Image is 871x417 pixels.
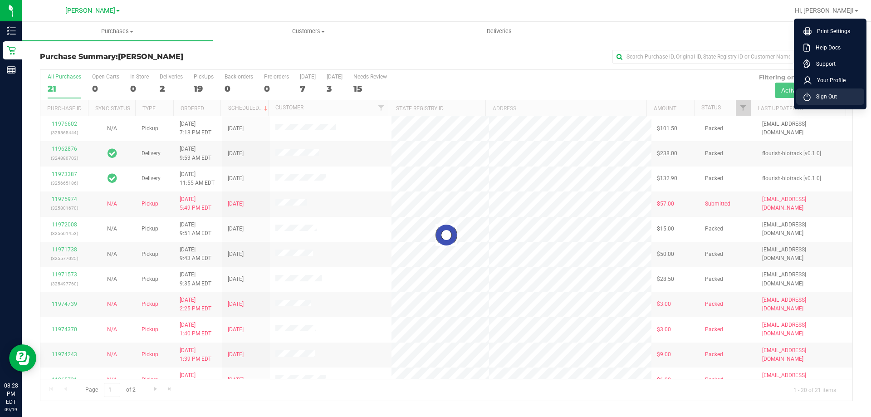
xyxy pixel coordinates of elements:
[796,88,864,105] li: Sign Out
[7,26,16,35] inline-svg: Inventory
[4,382,18,406] p: 08:28 PM EDT
[65,7,115,15] span: [PERSON_NAME]
[811,92,837,101] span: Sign Out
[4,406,18,413] p: 09/19
[475,27,524,35] span: Deliveries
[812,27,850,36] span: Print Settings
[213,27,403,35] span: Customers
[812,76,846,85] span: Your Profile
[803,59,861,69] a: Support
[612,50,794,64] input: Search Purchase ID, Original ID, State Registry ID or Customer Name...
[795,7,854,14] span: Hi, [PERSON_NAME]!
[40,53,311,61] h3: Purchase Summary:
[7,46,16,55] inline-svg: Retail
[811,59,836,69] span: Support
[404,22,595,41] a: Deliveries
[213,22,404,41] a: Customers
[803,43,861,52] a: Help Docs
[22,27,213,35] span: Purchases
[810,43,841,52] span: Help Docs
[22,22,213,41] a: Purchases
[118,52,183,61] span: [PERSON_NAME]
[9,344,36,372] iframe: Resource center
[7,65,16,74] inline-svg: Reports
